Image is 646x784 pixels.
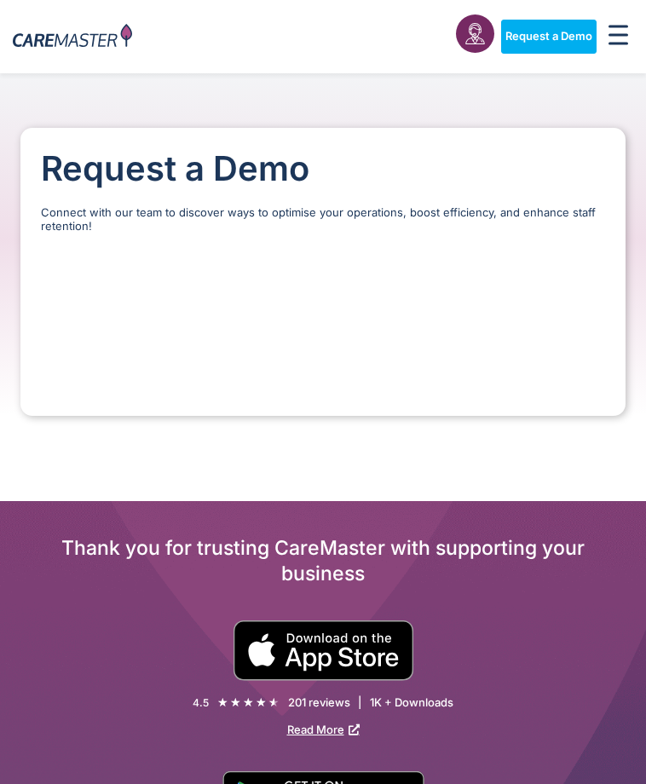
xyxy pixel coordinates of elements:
div: 201 reviews | 1K + Downloads [288,695,453,710]
div: 4.5/5 [217,694,280,712]
a: Read More [287,723,360,736]
p: Connect with our team to discover ways to optimise your operations, boost efficiency, and enhance... [41,206,605,233]
img: small black download on the apple app store button. [233,620,414,681]
img: CareMaster Logo [13,24,132,50]
h1: Request a Demo [41,148,605,189]
h2: Thank you for trusting CareMaster with supporting your business [20,535,626,586]
iframe: Form 0 [41,262,605,390]
i: ★ [268,694,280,712]
span: Request a Demo [505,30,592,43]
i: ★ [243,694,254,712]
i: ★ [217,694,228,712]
i: ★ [256,694,267,712]
i: ★ [230,694,241,712]
a: Request a Demo [501,20,597,54]
div: Menu Toggle [603,20,633,54]
div: 4.5 [193,695,209,710]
